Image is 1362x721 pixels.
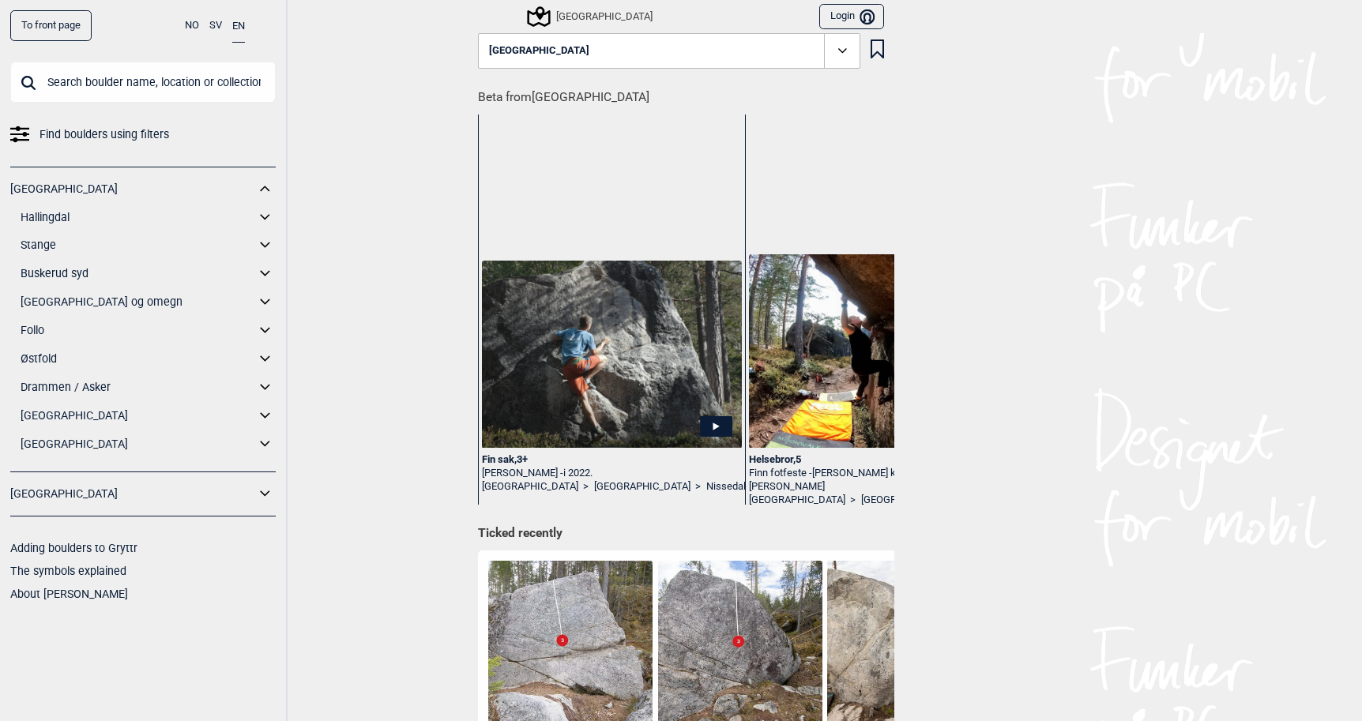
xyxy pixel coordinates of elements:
[21,404,255,427] a: [GEOGRAPHIC_DATA]
[478,525,884,543] h1: Ticked recently
[583,480,589,494] span: >
[21,376,255,399] a: Drammen / Asker
[478,33,860,69] button: [GEOGRAPHIC_DATA]
[10,10,92,41] a: To front page
[209,10,222,41] button: SV
[482,467,742,480] div: [PERSON_NAME] -
[21,291,255,314] a: [GEOGRAPHIC_DATA] og omegn
[10,483,255,505] a: [GEOGRAPHIC_DATA]
[482,480,578,494] a: [GEOGRAPHIC_DATA]
[21,433,255,456] a: [GEOGRAPHIC_DATA]
[10,542,137,554] a: Adding boulders to Gryttr
[21,206,255,229] a: Hallingdal
[21,319,255,342] a: Follo
[529,7,653,26] div: [GEOGRAPHIC_DATA]
[10,123,276,146] a: Find boulders using filters
[594,480,690,494] a: [GEOGRAPHIC_DATA]
[478,79,894,107] h1: Beta from [GEOGRAPHIC_DATA]
[706,480,746,494] a: Nissedal
[232,10,245,43] button: EN
[10,62,276,103] input: Search boulder name, location or collection
[749,467,945,492] span: [PERSON_NAME] klatrer. Foto: [PERSON_NAME]
[185,10,199,41] button: NO
[482,261,742,448] img: Felix pa Fin sak
[10,178,255,201] a: [GEOGRAPHIC_DATA]
[10,588,128,600] a: About [PERSON_NAME]
[21,234,255,257] a: Stange
[695,480,701,494] span: >
[749,254,1009,448] img: Helsebror 2
[749,494,845,507] a: [GEOGRAPHIC_DATA]
[850,494,856,507] span: >
[819,4,884,30] button: Login
[40,123,169,146] span: Find boulders using filters
[749,467,1009,494] div: Finn fotfeste -
[563,467,593,479] span: i 2022.
[482,453,742,467] div: Fin sak , 3+
[21,262,255,285] a: Buskerud syd
[749,453,1009,467] div: Helsebror , 5
[21,347,255,370] a: Østfold
[489,45,589,57] span: [GEOGRAPHIC_DATA]
[10,565,126,577] a: The symbols explained
[861,494,958,507] a: [GEOGRAPHIC_DATA]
